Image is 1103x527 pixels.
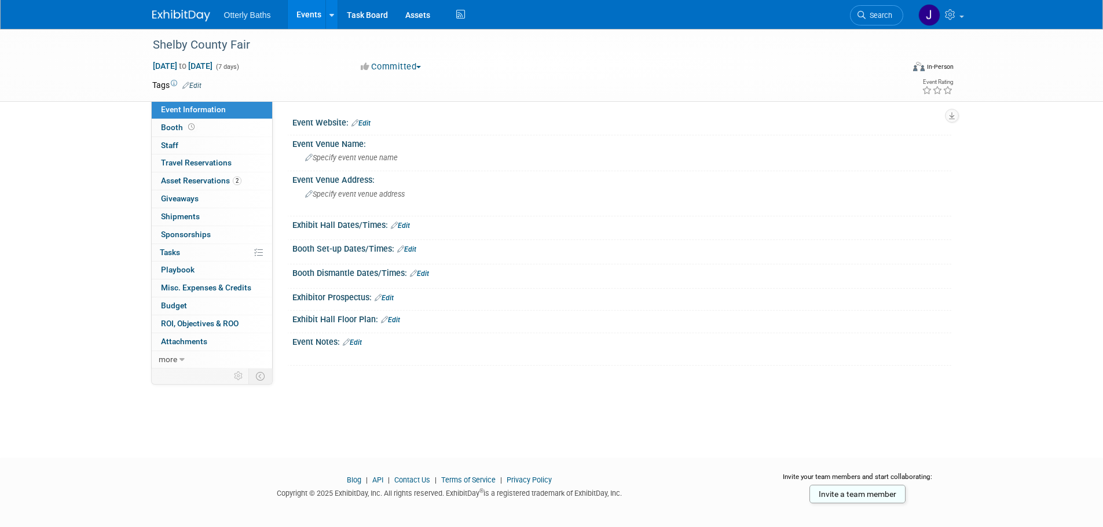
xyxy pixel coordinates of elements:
[292,114,951,129] div: Event Website:
[381,316,400,324] a: Edit
[161,301,187,310] span: Budget
[764,472,951,489] div: Invite your team members and start collaborating:
[397,245,416,253] a: Edit
[152,244,272,261] a: Tasks
[432,476,439,484] span: |
[215,63,239,71] span: (7 days)
[292,311,951,326] div: Exhibit Hall Floor Plan:
[224,10,271,20] span: Otterly Baths
[292,216,951,231] div: Exhibit Hall Dates/Times:
[866,11,892,20] span: Search
[152,351,272,368] a: more
[918,4,940,26] img: Jed Bettelon
[363,476,371,484] span: |
[391,222,410,230] a: Edit
[177,61,188,71] span: to
[410,270,429,278] a: Edit
[161,123,197,132] span: Booth
[160,248,180,257] span: Tasks
[152,154,272,172] a: Travel Reservations
[913,62,925,71] img: Format-Inperson.png
[152,101,272,119] a: Event Information
[152,261,272,279] a: Playbook
[161,194,199,203] span: Giveaways
[152,137,272,154] a: Staff
[161,337,207,346] span: Attachments
[926,62,954,71] div: In-Person
[248,368,272,384] td: Toggle Event Tabs
[161,158,232,167] span: Travel Reservations
[292,289,951,304] div: Exhibitor Prospectus:
[182,82,201,90] a: Edit
[375,294,394,302] a: Edit
[372,476,383,484] a: API
[152,190,272,208] a: Giveaways
[385,476,393,484] span: |
[152,279,272,297] a: Misc. Expenses & Credits
[292,135,951,150] div: Event Venue Name:
[161,265,195,274] span: Playbook
[152,61,213,71] span: [DATE] [DATE]
[152,172,272,190] a: Asset Reservations2
[292,240,951,255] div: Booth Set-up Dates/Times:
[347,476,361,484] a: Blog
[159,355,177,364] span: more
[161,230,211,239] span: Sponsorships
[343,338,362,347] a: Edit
[441,476,496,484] a: Terms of Service
[357,61,426,73] button: Committed
[809,485,906,503] a: Invite a team member
[394,476,430,484] a: Contact Us
[152,297,272,315] a: Budget
[835,60,954,78] div: Event Format
[850,5,903,25] a: Search
[229,368,249,384] td: Personalize Event Tab Strip
[233,176,241,185] span: 2
[152,79,201,91] td: Tags
[161,319,239,328] span: ROI, Objectives & ROO
[152,315,272,333] a: ROI, Objectives & ROO
[161,212,200,221] span: Shipments
[305,153,398,162] span: Specify event venue name
[149,35,886,56] div: Shelby County Fair
[152,208,272,226] a: Shipments
[186,123,197,131] span: Booth not reserved yet
[292,171,951,186] div: Event Venue Address:
[161,141,178,150] span: Staff
[479,488,483,494] sup: ®
[922,79,953,85] div: Event Rating
[152,333,272,351] a: Attachments
[161,176,241,185] span: Asset Reservations
[351,119,371,127] a: Edit
[292,264,951,279] div: Booth Dismantle Dates/Times:
[152,119,272,137] a: Booth
[161,105,226,114] span: Event Information
[152,226,272,244] a: Sponsorships
[161,283,251,292] span: Misc. Expenses & Credits
[507,476,552,484] a: Privacy Policy
[292,333,951,348] div: Event Notes:
[305,190,405,198] span: Specify event venue address
[497,476,505,484] span: |
[152,10,210,21] img: ExhibitDay
[152,485,747,499] div: Copyright © 2025 ExhibitDay, Inc. All rights reserved. ExhibitDay is a registered trademark of Ex...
